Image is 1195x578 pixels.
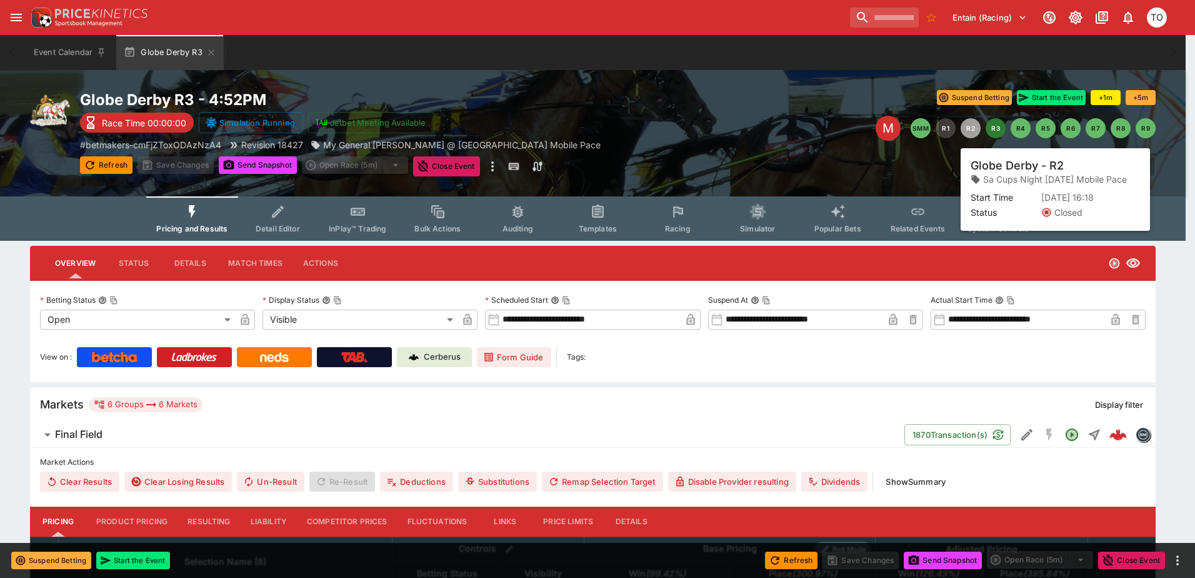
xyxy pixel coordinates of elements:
[333,296,342,305] button: Copy To Clipboard
[392,537,584,561] th: Controls
[96,552,170,569] button: Start the Event
[241,507,297,537] button: Liability
[1006,296,1015,305] button: Copy To Clipboard
[762,296,771,305] button: Copy To Clipboard
[92,352,137,362] img: Betcha
[502,224,533,233] span: Auditing
[708,295,748,305] p: Suspend At
[878,472,953,492] button: ShowSummary
[414,224,461,233] span: Bulk Actions
[542,472,663,492] button: Remap Selection Target
[218,248,292,278] button: Match Times
[55,21,122,26] img: Sportsbook Management
[5,6,27,29] button: open drawer
[972,157,1156,176] div: Start From
[1064,427,1079,442] svg: Open
[106,248,162,278] button: Status
[380,472,453,492] button: Deductions
[40,310,235,330] div: Open
[55,428,102,441] h6: Final Field
[1061,423,1083,446] button: Open
[302,156,408,174] div: split button
[562,296,571,305] button: Copy To Clipboard
[30,90,70,130] img: harness_racing.png
[1083,423,1106,446] button: Straight
[1086,118,1106,138] button: R7
[237,472,304,492] button: Un-Result
[94,397,197,412] div: 6 Groups 6 Markets
[665,224,691,233] span: Racing
[102,116,186,129] p: Race Time 00:00:00
[1126,90,1156,105] button: +5m
[199,112,303,133] button: Simulation Running
[311,138,601,151] div: My General Lee @ Bellmoure Park Mobile Pace
[815,542,871,557] div: Show/hide Price Roll mode configuration.
[477,507,533,537] button: Links
[1038,6,1061,29] button: Connected to PK
[765,552,817,569] button: Refresh
[45,248,106,278] button: Overview
[1109,426,1127,444] img: logo-cerberus--red.svg
[1036,118,1056,138] button: R5
[86,507,177,537] button: Product Pricing
[162,248,218,278] button: Details
[11,552,91,569] button: Suspend Betting
[814,224,861,233] span: Popular Bets
[315,116,327,129] img: jetbet-logo.svg
[987,551,1093,569] div: split button
[931,295,992,305] p: Actual Start Time
[986,118,1006,138] button: R3
[256,224,300,233] span: Detail Editor
[501,541,517,557] button: Bulk edit
[1091,6,1113,29] button: Documentation
[80,156,132,174] button: Refresh
[698,541,762,557] div: Base Pricing
[603,507,659,537] button: Details
[668,472,796,492] button: Disable Provider resulting
[945,8,1034,28] button: Select Tenant
[485,156,500,176] button: more
[1011,118,1031,138] button: R4
[27,5,52,30] img: PriceKinetics Logo
[1064,6,1087,29] button: Toggle light/dark mode
[156,224,227,233] span: Pricing and Results
[80,90,618,109] h2: Copy To Clipboard
[458,472,537,492] button: Substitutions
[397,507,477,537] button: Fluctuations
[740,224,775,233] span: Simulator
[262,310,457,330] div: Visible
[292,248,349,278] button: Actions
[1109,426,1127,444] div: c9c2eed4-44a1-4db2-8fae-e131e8689e87
[219,156,297,174] button: Send Snapshot
[171,352,217,362] img: Ladbrokes
[876,116,901,141] div: Edit Meeting
[967,224,1029,233] span: System Controls
[1016,423,1038,446] button: Edit Detail
[40,295,96,305] p: Betting Status
[1126,256,1141,271] svg: Visible
[177,507,240,537] button: Resulting
[477,347,551,367] a: Form Guide
[1117,6,1139,29] button: Notifications
[30,507,86,537] button: Pricing
[891,224,945,233] span: Related Events
[1170,553,1185,568] button: more
[1108,257,1121,270] svg: Open
[911,118,931,138] button: SMM
[1098,552,1165,569] button: Close Event
[40,347,72,367] label: View on :
[309,472,375,492] span: Re-Result
[937,90,1012,105] button: Suspend Betting
[904,424,1011,445] button: 1870Transaction(s)
[936,118,956,138] button: R1
[533,507,603,537] button: Price Limits
[124,472,232,492] button: Clear Losing Results
[1111,118,1131,138] button: R8
[146,196,1039,241] div: Event type filters
[424,351,461,363] p: Cerberus
[323,138,601,151] p: My General [PERSON_NAME] @ [GEOGRAPHIC_DATA] Mobile Pace
[875,537,1087,561] th: Adjusted Pricing
[904,552,982,569] button: Send Snapshot
[262,295,319,305] p: Display Status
